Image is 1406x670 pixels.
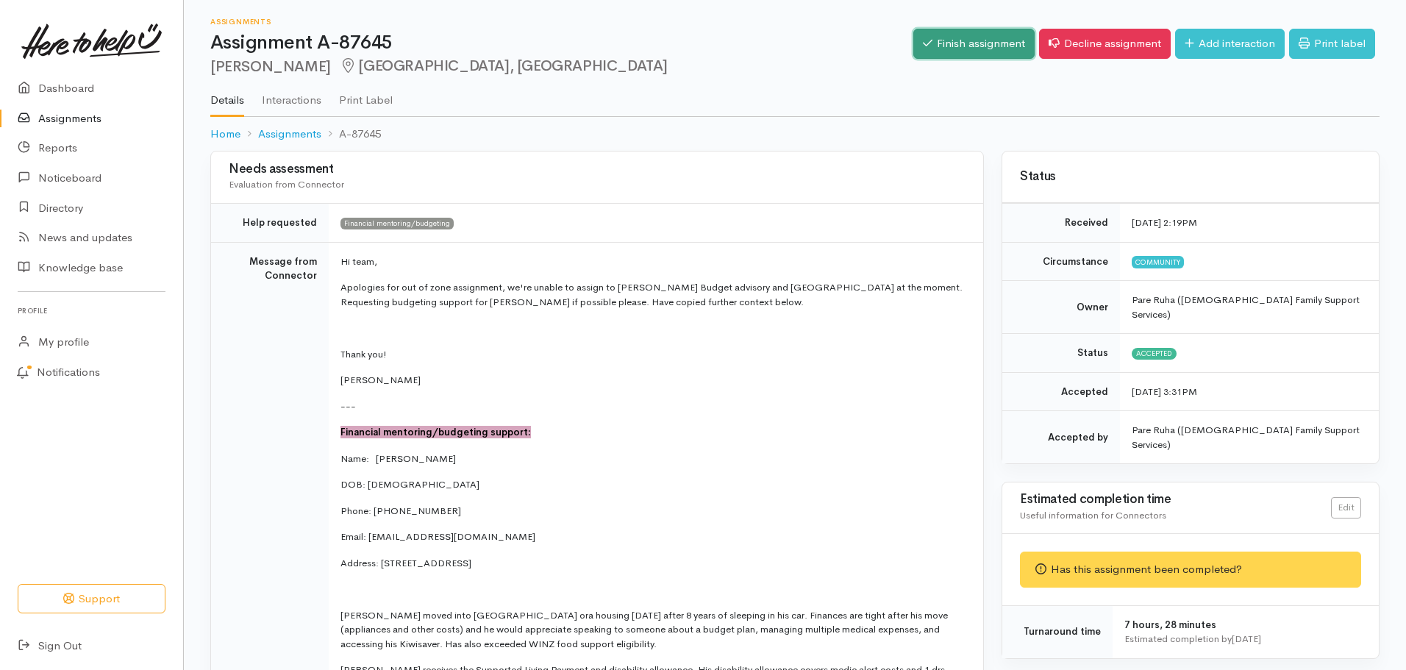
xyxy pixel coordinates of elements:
[1002,242,1120,281] td: Circumstance
[340,452,966,466] p: Name: [PERSON_NAME]
[229,163,966,177] h3: Needs assessment
[340,218,454,229] span: Financial mentoring/budgeting
[1124,632,1361,646] div: Estimated completion by
[18,584,165,614] button: Support
[1132,348,1177,360] span: Accepted
[340,399,966,414] p: ---
[1020,552,1361,588] div: Has this assignment been completed?
[1020,170,1361,184] h3: Status
[229,178,344,190] span: Evaluation from Connector
[211,204,329,243] td: Help requested
[1132,216,1197,229] time: [DATE] 2:19PM
[1124,619,1216,631] span: 7 hours, 28 minutes
[340,280,966,309] p: Apologies for out of zone assignment, we're unable to assign to [PERSON_NAME] Budget advisory and...
[1002,605,1113,658] td: Turnaround time
[258,126,321,143] a: Assignments
[1232,632,1261,645] time: [DATE]
[1002,281,1120,334] td: Owner
[321,126,381,143] li: A-87645
[1002,204,1120,243] td: Received
[210,126,240,143] a: Home
[340,373,966,388] p: [PERSON_NAME]
[1020,493,1331,507] h3: Estimated completion time
[340,57,668,75] span: [GEOGRAPHIC_DATA], [GEOGRAPHIC_DATA]
[340,608,966,652] p: [PERSON_NAME] moved into [GEOGRAPHIC_DATA] ora housing [DATE] after 8 years of sleeping in his ca...
[340,347,966,362] p: Thank you!
[340,530,966,544] p: Email: [EMAIL_ADDRESS][DOMAIN_NAME]
[1289,29,1375,59] a: Print label
[1132,293,1360,321] span: Pare Ruha ([DEMOGRAPHIC_DATA] Family Support Services)
[1120,411,1379,464] td: Pare Ruha ([DEMOGRAPHIC_DATA] Family Support Services)
[340,254,966,269] p: Hi team,
[1132,385,1197,398] time: [DATE] 3:31PM
[210,32,913,54] h1: Assignment A-87645
[340,504,966,518] p: Phone: [PHONE_NUMBER]
[1331,497,1361,518] a: Edit
[210,117,1380,152] nav: breadcrumb
[210,58,913,75] h2: [PERSON_NAME]
[1039,29,1171,59] a: Decline assignment
[1002,372,1120,411] td: Accepted
[210,18,913,26] h6: Assignments
[339,74,393,115] a: Print Label
[1175,29,1285,59] a: Add interaction
[340,477,966,492] p: DOB: [DEMOGRAPHIC_DATA]
[1020,509,1166,521] span: Useful information for Connectors
[1002,411,1120,464] td: Accepted by
[1002,334,1120,373] td: Status
[913,29,1035,59] a: Finish assignment
[1132,256,1184,268] span: Community
[340,426,531,438] font: Financial mentoring/budgeting support:
[340,556,966,571] p: Address: [STREET_ADDRESS]
[210,74,244,117] a: Details
[18,301,165,321] h6: Profile
[262,74,321,115] a: Interactions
